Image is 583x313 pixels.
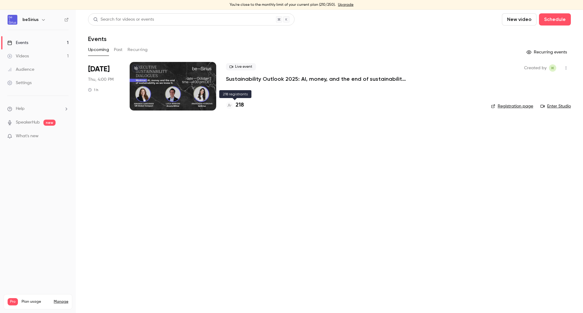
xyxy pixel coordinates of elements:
span: Thu, 4:00 PM [88,77,114,83]
span: Plan usage [22,299,50,304]
span: new [43,120,56,126]
div: Videos [7,53,29,59]
a: Sustainability Outlook 2025: AI, money, and the end of sustainability as we knew it [226,75,408,83]
span: Irina Kuzminykh [549,64,556,72]
div: 1 h [88,87,98,92]
span: IK [551,64,554,72]
a: Enter Studio [540,103,571,109]
a: SpeakerHub [16,119,40,126]
div: Events [7,40,28,46]
h6: beSirius [22,17,39,23]
h4: 218 [236,101,244,109]
span: Pro [8,298,18,305]
a: 218 [226,101,244,109]
h1: Events [88,35,107,43]
button: Past [114,45,123,55]
span: [DATE] [88,64,110,74]
button: Schedule [539,13,571,26]
li: help-dropdown-opener [7,106,69,112]
span: What's new [16,133,39,139]
button: Recurring [128,45,148,55]
span: Live event [226,63,256,70]
div: Search for videos or events [93,16,154,23]
a: Manage [54,299,68,304]
div: Audience [7,66,34,73]
button: New video [502,13,537,26]
a: Upgrade [338,2,353,7]
div: Settings [7,80,32,86]
img: beSirius [8,15,17,25]
button: Upcoming [88,45,109,55]
span: Help [16,106,25,112]
div: Oct 2 Thu, 4:00 PM (Europe/Amsterdam) [88,62,120,111]
span: Created by [524,64,547,72]
button: Recurring events [524,47,571,57]
a: Registration page [491,103,533,109]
